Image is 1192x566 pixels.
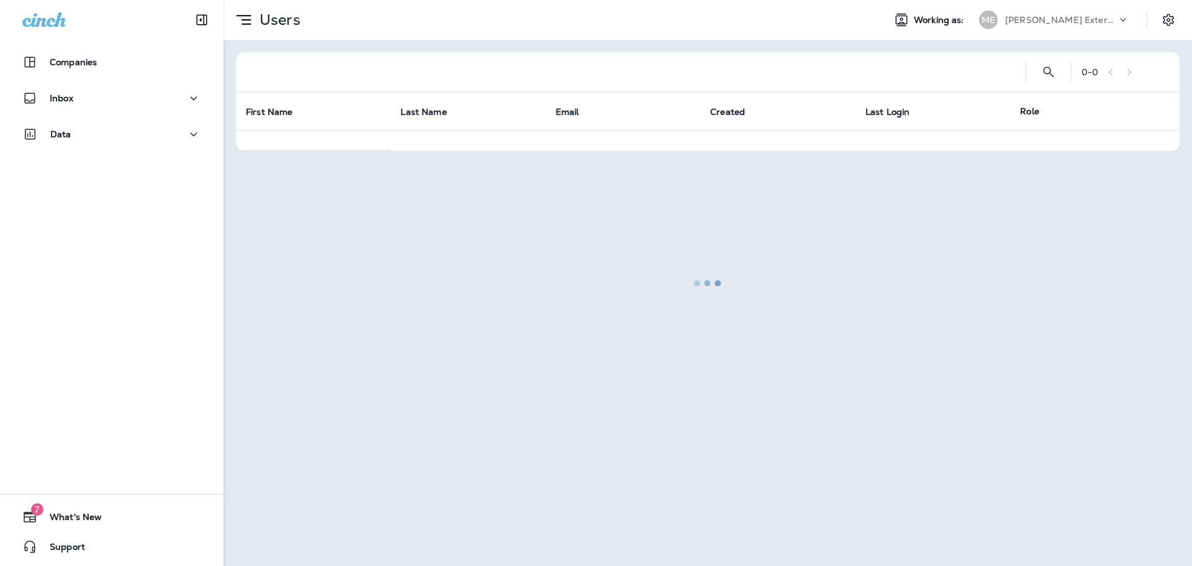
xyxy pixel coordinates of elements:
[12,86,211,111] button: Inbox
[37,512,102,527] span: What's New
[31,503,43,516] span: 7
[184,7,219,32] button: Collapse Sidebar
[50,57,97,67] p: Companies
[12,534,211,559] button: Support
[50,93,73,103] p: Inbox
[50,129,71,139] p: Data
[12,504,211,529] button: 7What's New
[12,50,211,75] button: Companies
[37,542,85,557] span: Support
[12,122,211,147] button: Data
